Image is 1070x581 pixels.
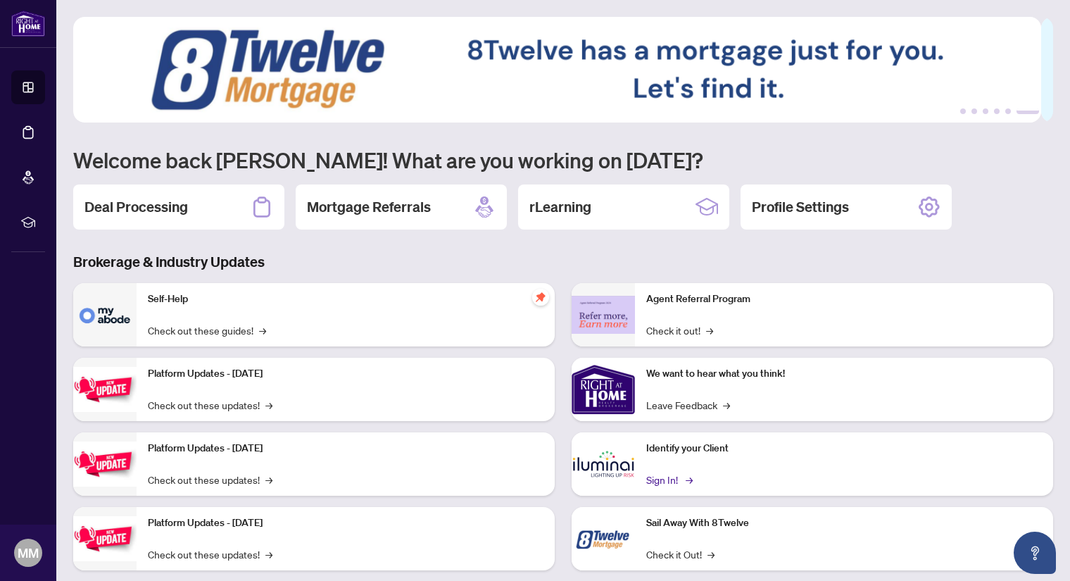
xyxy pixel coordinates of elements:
[18,543,39,563] span: MM
[265,472,272,487] span: →
[265,546,272,562] span: →
[1005,108,1011,114] button: 5
[259,323,266,338] span: →
[1016,108,1039,114] button: 6
[307,197,431,217] h2: Mortgage Referrals
[73,283,137,346] img: Self-Help
[752,197,849,217] h2: Profile Settings
[148,441,543,456] p: Platform Updates - [DATE]
[706,323,713,338] span: →
[646,516,1042,531] p: Sail Away With 8Twelve
[148,472,272,487] a: Check out these updates!→
[707,546,715,562] span: →
[646,397,730,413] a: Leave Feedback→
[73,516,137,561] img: Platform Updates - June 23, 2025
[686,472,693,487] span: →
[646,546,715,562] a: Check it Out!→
[84,197,188,217] h2: Deal Processing
[148,323,266,338] a: Check out these guides!→
[532,289,549,306] span: pushpin
[646,472,691,487] a: Sign In!→
[148,516,543,531] p: Platform Updates - [DATE]
[73,252,1053,272] h3: Brokerage & Industry Updates
[1014,532,1056,574] button: Open asap
[73,442,137,486] img: Platform Updates - July 8, 2025
[572,358,635,421] img: We want to hear what you think!
[73,367,137,411] img: Platform Updates - July 21, 2025
[572,296,635,335] img: Agent Referral Program
[646,323,713,338] a: Check it out!→
[646,441,1042,456] p: Identify your Client
[148,397,272,413] a: Check out these updates!→
[265,397,272,413] span: →
[148,292,543,307] p: Self-Help
[983,108,988,114] button: 3
[11,11,45,37] img: logo
[73,146,1053,173] h1: Welcome back [PERSON_NAME]! What are you working on [DATE]?
[572,432,635,496] img: Identify your Client
[73,17,1041,123] img: Slide 5
[148,366,543,382] p: Platform Updates - [DATE]
[148,546,272,562] a: Check out these updates!→
[971,108,977,114] button: 2
[529,197,591,217] h2: rLearning
[960,108,966,114] button: 1
[646,292,1042,307] p: Agent Referral Program
[572,507,635,570] img: Sail Away With 8Twelve
[723,397,730,413] span: →
[646,366,1042,382] p: We want to hear what you think!
[994,108,1000,114] button: 4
